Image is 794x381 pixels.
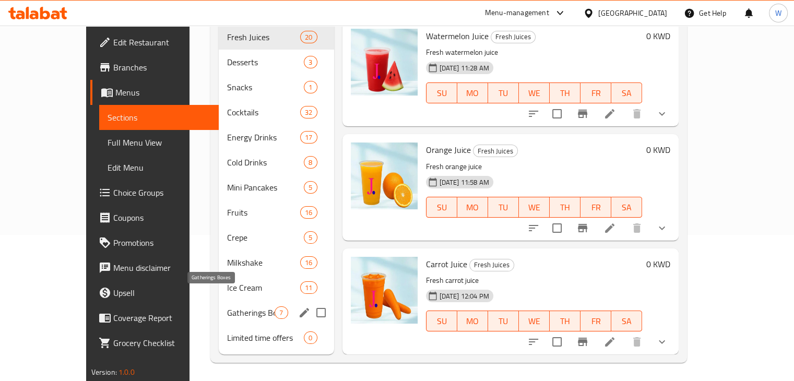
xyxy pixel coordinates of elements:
[301,32,316,42] span: 20
[90,80,219,105] a: Menus
[300,256,317,269] div: items
[656,222,668,234] svg: Show Choices
[227,81,304,93] div: Snacks
[615,314,638,329] span: SA
[457,311,488,331] button: MO
[656,336,668,348] svg: Show Choices
[435,63,493,73] span: [DATE] 11:28 AM
[227,156,304,169] span: Cold Drinks
[304,57,316,67] span: 3
[646,257,670,271] h6: 0 KWD
[646,29,670,43] h6: 0 KWD
[304,56,317,68] div: items
[485,7,549,19] div: Menu-management
[521,216,546,241] button: sort-choices
[550,82,580,103] button: TH
[227,206,300,219] div: Fruits
[624,329,649,354] button: delete
[469,259,514,271] div: Fresh Juices
[546,103,568,125] span: Select to update
[624,101,649,126] button: delete
[300,131,317,144] div: items
[227,106,300,118] span: Cocktails
[300,281,317,294] div: items
[90,30,219,55] a: Edit Restaurant
[611,82,642,103] button: SA
[90,180,219,205] a: Choice Groups
[426,197,457,218] button: SU
[611,197,642,218] button: SA
[227,131,300,144] span: Energy Drinks
[598,7,667,19] div: [GEOGRAPHIC_DATA]
[300,106,317,118] div: items
[603,336,616,348] a: Edit menu item
[304,231,317,244] div: items
[113,236,210,249] span: Promotions
[113,312,210,324] span: Coverage Report
[297,305,312,320] button: edit
[523,200,546,215] span: WE
[304,181,317,194] div: items
[580,311,611,331] button: FR
[585,86,607,101] span: FR
[426,311,457,331] button: SU
[426,46,643,59] p: Fresh watermelon juice
[227,281,300,294] span: Ice Cream
[219,200,334,225] div: Fruits16
[90,280,219,305] a: Upsell
[91,365,117,379] span: Version:
[304,156,317,169] div: items
[227,256,300,269] span: Milkshake
[227,56,304,68] span: Desserts
[227,181,304,194] span: Mini Pancakes
[113,186,210,199] span: Choice Groups
[90,230,219,255] a: Promotions
[301,133,316,142] span: 17
[219,75,334,100] div: Snacks1
[521,329,546,354] button: sort-choices
[219,300,334,325] div: Gatherings Boxes7edit
[275,306,288,319] div: items
[219,20,334,354] nav: Menu sections
[488,197,519,218] button: TU
[108,136,210,149] span: Full Menu View
[656,108,668,120] svg: Show Choices
[219,125,334,150] div: Energy Drinks17
[108,111,210,124] span: Sections
[219,325,334,350] div: Limited time offers0
[115,86,210,99] span: Menus
[615,86,638,101] span: SA
[301,258,316,268] span: 16
[219,150,334,175] div: Cold Drinks8
[603,108,616,120] a: Edit menu item
[431,86,453,101] span: SU
[615,200,638,215] span: SA
[519,311,550,331] button: WE
[649,216,674,241] button: show more
[300,206,317,219] div: items
[546,331,568,353] span: Select to update
[580,82,611,103] button: FR
[473,145,518,157] div: Fresh Juices
[113,287,210,299] span: Upsell
[227,31,300,43] span: Fresh Juices
[431,200,453,215] span: SU
[624,216,649,241] button: delete
[649,329,674,354] button: show more
[301,108,316,117] span: 32
[585,314,607,329] span: FR
[554,314,576,329] span: TH
[90,255,219,280] a: Menu disclaimer
[435,177,493,187] span: [DATE] 11:58 AM
[90,205,219,230] a: Coupons
[473,145,517,157] span: Fresh Juices
[304,81,317,93] div: items
[108,161,210,174] span: Edit Menu
[457,197,488,218] button: MO
[431,314,453,329] span: SU
[519,197,550,218] button: WE
[275,308,287,318] span: 7
[304,183,316,193] span: 5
